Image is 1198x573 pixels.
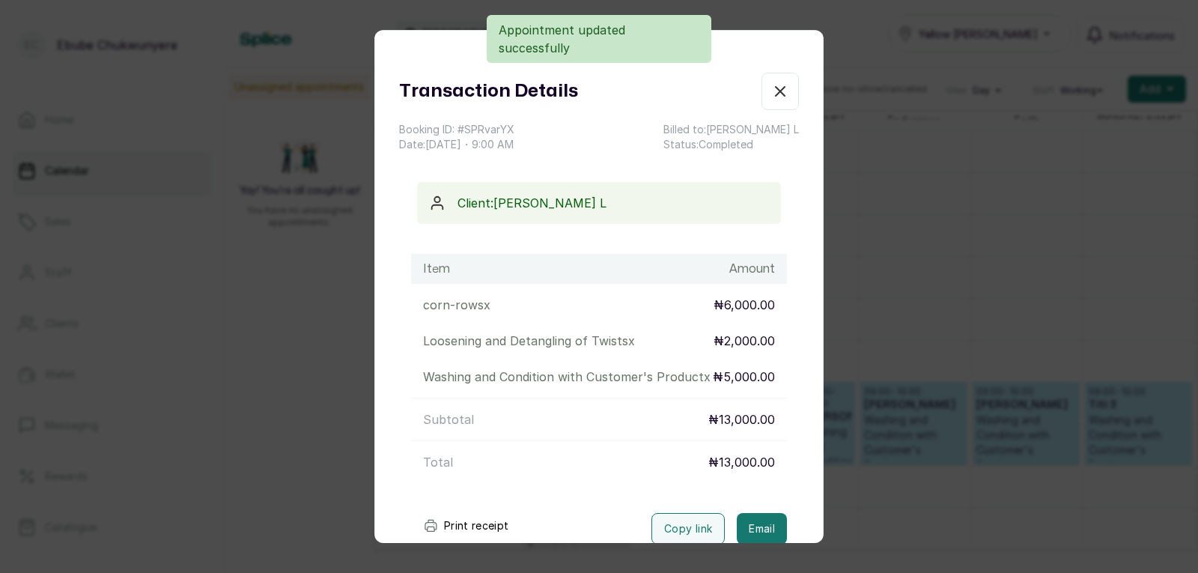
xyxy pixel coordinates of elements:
button: Print receipt [411,511,521,541]
p: Loosening and Detangling of Twists x [423,332,635,350]
p: Booking ID: # SPRvarYX [399,122,514,137]
p: Total [423,453,453,471]
p: ₦13,000.00 [708,410,775,428]
p: Date: [DATE] ・ 9:00 AM [399,137,514,152]
p: Client: [PERSON_NAME] L [457,194,769,212]
button: Copy link [651,513,725,545]
h1: Item [423,260,450,278]
p: ₦5,000.00 [713,368,775,386]
button: Email [737,513,787,545]
p: ₦6,000.00 [714,296,775,314]
h1: Amount [729,260,775,278]
p: Subtotal [423,410,474,428]
p: ₦13,000.00 [708,453,775,471]
p: Appointment updated successfully [499,21,699,57]
p: Billed to: [PERSON_NAME] L [663,122,799,137]
p: corn-rows x [423,296,490,314]
p: Washing and Condition with Customer's Product x [423,368,711,386]
h1: Transaction Details [399,78,578,105]
p: ₦2,000.00 [714,332,775,350]
p: Status: Completed [663,137,799,152]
